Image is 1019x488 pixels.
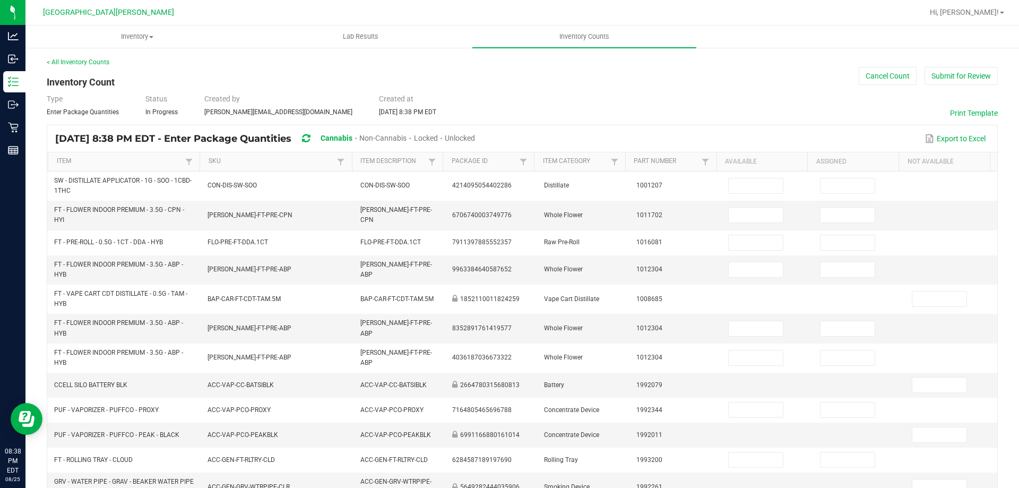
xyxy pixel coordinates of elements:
span: CON-DIS-SW-SOO [360,182,410,189]
span: PUF - VAPORIZER - PUFFCO - PEAK - BLACK [54,431,179,439]
span: 4214095054402286 [452,182,512,189]
span: Concentrate Device [544,406,599,414]
a: Inventory Counts [472,25,696,48]
span: Created at [379,95,413,103]
span: Whole Flower [544,266,583,273]
inline-svg: Retail [8,122,19,133]
span: 1852110011824259 [460,295,520,303]
span: [PERSON_NAME]-FT-PRE-ABP [360,349,432,366]
span: 2664780315680813 [460,381,520,389]
span: 1016081 [636,238,662,246]
iframe: Resource center [11,403,42,435]
span: 1992079 [636,381,662,389]
span: FT - VAPE CART CDT DISTILLATE - 0.5G - TAM - HYB [54,290,187,307]
span: 7911397885552357 [452,238,512,246]
span: 9963384640587652 [452,266,512,273]
span: SW - DISTILLATE APPLICATOR - 1G - SOO - 1CBD-1THC [54,177,192,194]
span: PUF - VAPORIZER - PUFFCO - PROXY [54,406,159,414]
span: Inventory Counts [545,32,624,41]
span: Whole Flower [544,324,583,332]
span: Vape Cart Distillate [544,295,599,303]
span: ACC-VAP-PCO-PEAKBLK [208,431,278,439]
a: < All Inventory Counts [47,58,109,66]
span: 1993200 [636,456,662,464]
span: ACC-VAP-CC-BATSIBLK [360,381,427,389]
span: [DATE] 8:38 PM EDT [379,108,436,116]
a: Filter [334,155,347,168]
button: Cancel Count [859,67,917,85]
span: FT - FLOWER INDOOR PREMIUM - 3.5G - ABP - HYB [54,261,183,278]
span: 6284587189197690 [452,456,512,464]
a: Filter [699,155,712,168]
span: Non-Cannabis [359,134,407,142]
span: Distillate [544,182,569,189]
span: FT - FLOWER INDOOR PREMIUM - 3.5G - ABP - HYB [54,319,183,337]
a: Filter [608,155,621,168]
button: Print Template [950,108,998,118]
inline-svg: Inbound [8,54,19,64]
span: CCELL SILO BATTERY BLK [54,381,127,389]
button: Submit for Review [925,67,998,85]
a: Filter [183,155,195,168]
span: 1012304 [636,324,662,332]
th: Available [716,152,808,172]
a: Lab Results [249,25,472,48]
span: ACC-VAP-PCO-PROXY [360,406,424,414]
span: Battery [544,381,564,389]
p: 08/25 [5,475,21,483]
a: Filter [426,155,438,168]
span: Inventory [26,32,248,41]
a: ItemSortable [57,157,183,166]
inline-svg: Reports [8,145,19,156]
span: FT - ROLLING TRAY - CLOUD [54,456,133,464]
th: Not Available [899,152,990,172]
span: Unlocked [445,134,475,142]
span: 1992344 [636,406,662,414]
a: Inventory [25,25,249,48]
span: 1012304 [636,266,662,273]
a: Part NumberSortable [634,157,699,166]
inline-svg: Outbound [8,99,19,110]
span: 1008685 [636,295,662,303]
span: Concentrate Device [544,431,599,439]
inline-svg: Analytics [8,31,19,41]
span: Inventory Count [47,76,115,88]
span: 8352891761419577 [452,324,512,332]
span: 6991166880161014 [460,431,520,439]
th: Assigned [807,152,899,172]
span: 1001207 [636,182,662,189]
p: 08:38 PM EDT [5,447,21,475]
a: Filter [517,155,530,168]
span: [PERSON_NAME]-FT-PRE-ABP [208,266,291,273]
span: Hi, [PERSON_NAME]! [930,8,999,16]
span: Created by [204,95,240,103]
span: 7164805465696788 [452,406,512,414]
span: Lab Results [329,32,393,41]
span: Cannabis [321,134,352,142]
button: Export to Excel [922,130,988,148]
span: CON-DIS-SW-SOO [208,182,257,189]
span: Rolling Tray [544,456,578,464]
span: ACC-VAP-PCO-PROXY [208,406,271,414]
span: BAP-CAR-FT-CDT-TAM.5M [360,295,434,303]
span: [PERSON_NAME]-FT-PRE-ABP [208,354,291,361]
span: FLO-PRE-FT-DDA.1CT [360,238,421,246]
span: [GEOGRAPHIC_DATA][PERSON_NAME] [43,8,174,17]
span: 6706740003749776 [452,211,512,219]
span: ACC-VAP-PCO-PEAKBLK [360,431,431,439]
a: SKUSortable [209,157,335,166]
span: Locked [414,134,438,142]
span: FLO-PRE-FT-DDA.1CT [208,238,268,246]
span: [PERSON_NAME]-FT-PRE-ABP [360,319,432,337]
inline-svg: Inventory [8,76,19,87]
span: In Progress [145,108,178,116]
span: Type [47,95,63,103]
span: Enter Package Quantities [47,108,119,116]
div: [DATE] 8:38 PM EDT - Enter Package Quantities [55,129,483,149]
span: 1992011 [636,431,662,439]
span: Whole Flower [544,211,583,219]
span: [PERSON_NAME]-FT-PRE-CPN [360,206,432,224]
a: Package IdSortable [452,157,517,166]
span: [PERSON_NAME]-FT-PRE-ABP [208,324,291,332]
span: 1011702 [636,211,662,219]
